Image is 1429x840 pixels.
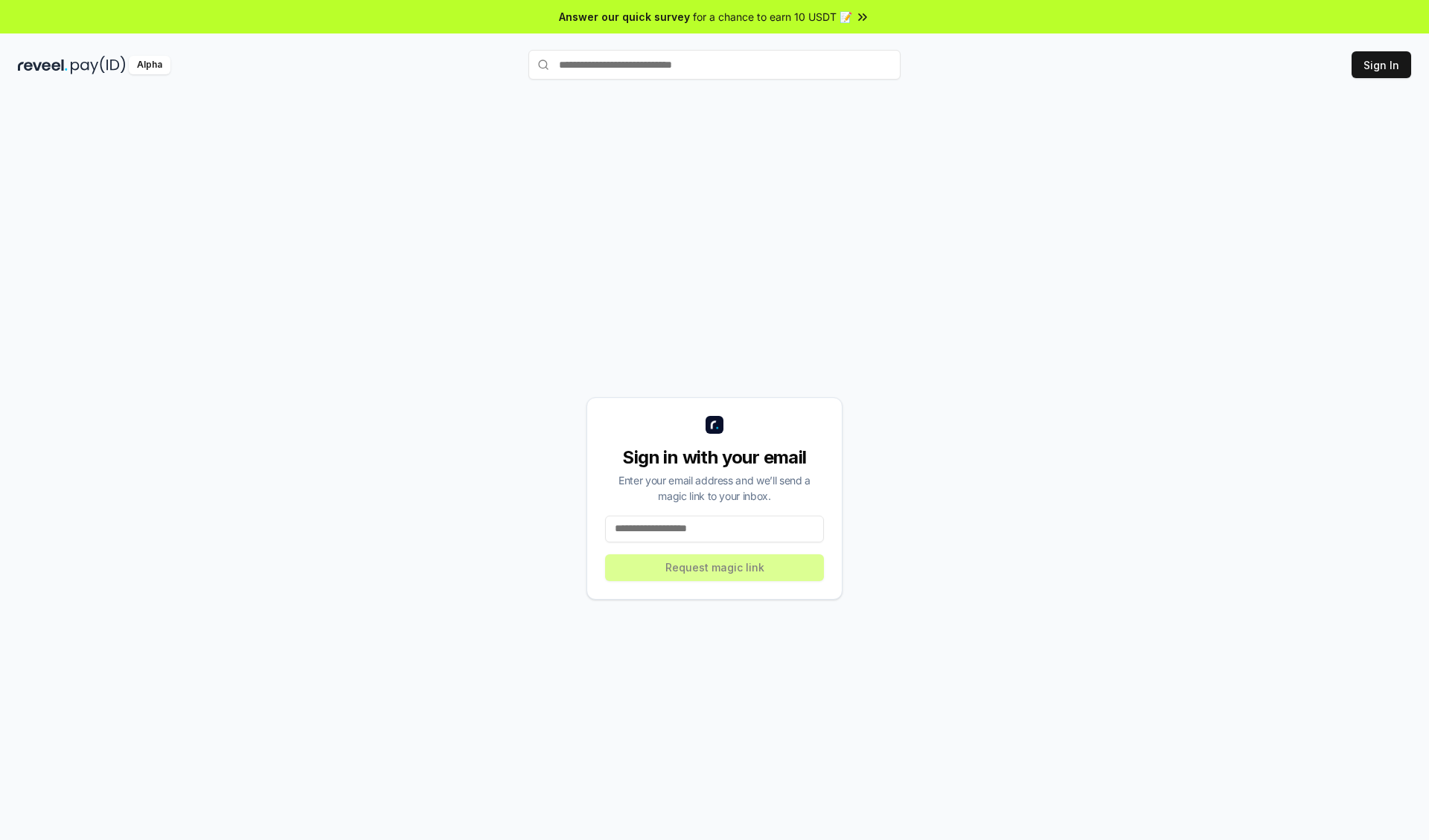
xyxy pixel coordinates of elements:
img: reveel_dark [18,56,68,74]
img: pay_id [71,56,126,74]
span: for a chance to earn 10 USDT 📝 [693,9,852,25]
span: Answer our quick survey [559,9,690,25]
div: Alpha [129,56,170,74]
div: Sign in with your email [605,446,824,469]
button: Sign In [1352,51,1411,78]
img: logo_small [706,416,723,434]
div: Enter your email address and we’ll send a magic link to your inbox. [605,472,824,504]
